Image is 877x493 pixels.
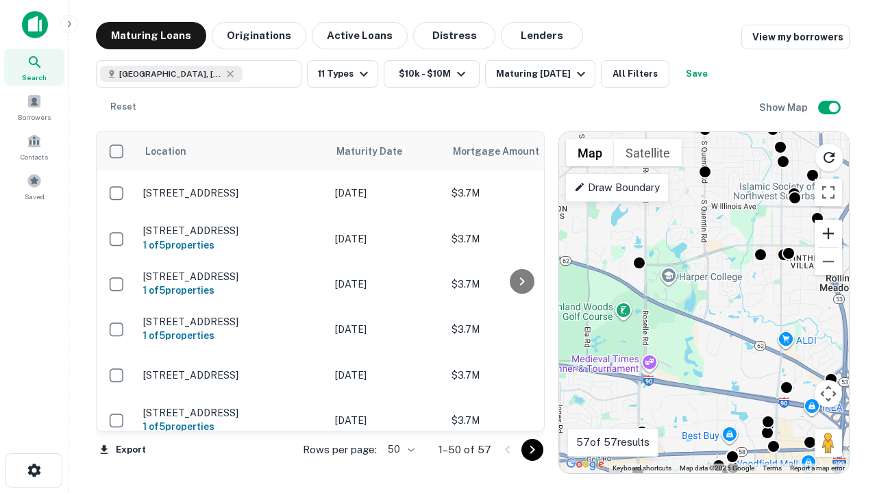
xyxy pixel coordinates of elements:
p: [STREET_ADDRESS] [143,316,321,328]
span: Maturity Date [336,143,420,160]
p: [DATE] [335,413,438,428]
p: [DATE] [335,277,438,292]
p: $3.7M [452,231,589,246]
button: Maturing Loans [96,22,206,49]
a: Saved [4,168,64,205]
button: Originations [212,22,306,49]
button: Zoom out [815,248,842,275]
th: Location [136,132,328,170]
a: Borrowers [4,88,64,125]
a: Report a map error [790,464,845,472]
span: Contacts [21,151,48,162]
span: Search [22,72,47,83]
p: [STREET_ADDRESS] [143,187,321,199]
h6: Show Map [759,100,810,115]
h6: 1 of 5 properties [143,328,321,343]
h6: 1 of 5 properties [143,238,321,253]
p: Draw Boundary [574,179,660,196]
button: Lenders [501,22,583,49]
button: Reset [101,93,145,121]
button: Maturing [DATE] [485,60,595,88]
button: Show street map [566,139,614,166]
button: Keyboard shortcuts [613,464,671,473]
p: [DATE] [335,186,438,201]
button: 11 Types [307,60,378,88]
button: Toggle fullscreen view [815,179,842,206]
p: $3.7M [452,413,589,428]
p: [STREET_ADDRESS] [143,270,321,283]
p: [DATE] [335,322,438,337]
p: [DATE] [335,368,438,383]
span: [GEOGRAPHIC_DATA], [GEOGRAPHIC_DATA] [119,68,222,80]
iframe: Chat Widget [808,340,877,405]
th: Maturity Date [328,132,445,170]
a: Search [4,49,64,86]
div: 50 [382,440,417,459]
p: Rows per page: [303,442,377,458]
button: Export [96,440,149,460]
span: Mortgage Amount [453,143,557,160]
button: Reload search area [815,143,843,172]
p: $3.7M [452,322,589,337]
button: Save your search to get updates of matches that match your search criteria. [675,60,719,88]
a: Terms (opens in new tab) [763,464,782,472]
button: Show satellite imagery [614,139,682,166]
button: Go to next page [521,439,543,461]
button: All Filters [601,60,669,88]
p: $3.7M [452,277,589,292]
a: Open this area in Google Maps (opens a new window) [563,455,608,473]
img: Google [563,455,608,473]
button: Active Loans [312,22,408,49]
span: Saved [25,191,45,202]
a: Contacts [4,128,64,165]
th: Mortgage Amount [445,132,595,170]
a: View my borrowers [741,25,850,49]
img: capitalize-icon.png [22,11,48,38]
button: $10k - $10M [384,60,480,88]
button: Distress [413,22,495,49]
span: Borrowers [18,112,51,123]
span: Location [145,143,186,160]
p: [STREET_ADDRESS] [143,407,321,419]
h6: 1 of 5 properties [143,283,321,298]
p: [STREET_ADDRESS] [143,369,321,381]
p: [DATE] [335,231,438,246]
button: Zoom in [815,220,842,247]
div: Maturing [DATE] [496,66,589,82]
p: $3.7M [452,368,589,383]
h6: 1 of 5 properties [143,419,321,434]
p: [STREET_ADDRESS] [143,225,321,237]
p: $3.7M [452,186,589,201]
p: 57 of 57 results [576,434,650,451]
span: Map data ©2025 Google [680,464,754,472]
button: Drag Pegman onto the map to open Street View [815,429,842,457]
div: 0 0 [559,132,849,473]
p: 1–50 of 57 [438,442,491,458]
